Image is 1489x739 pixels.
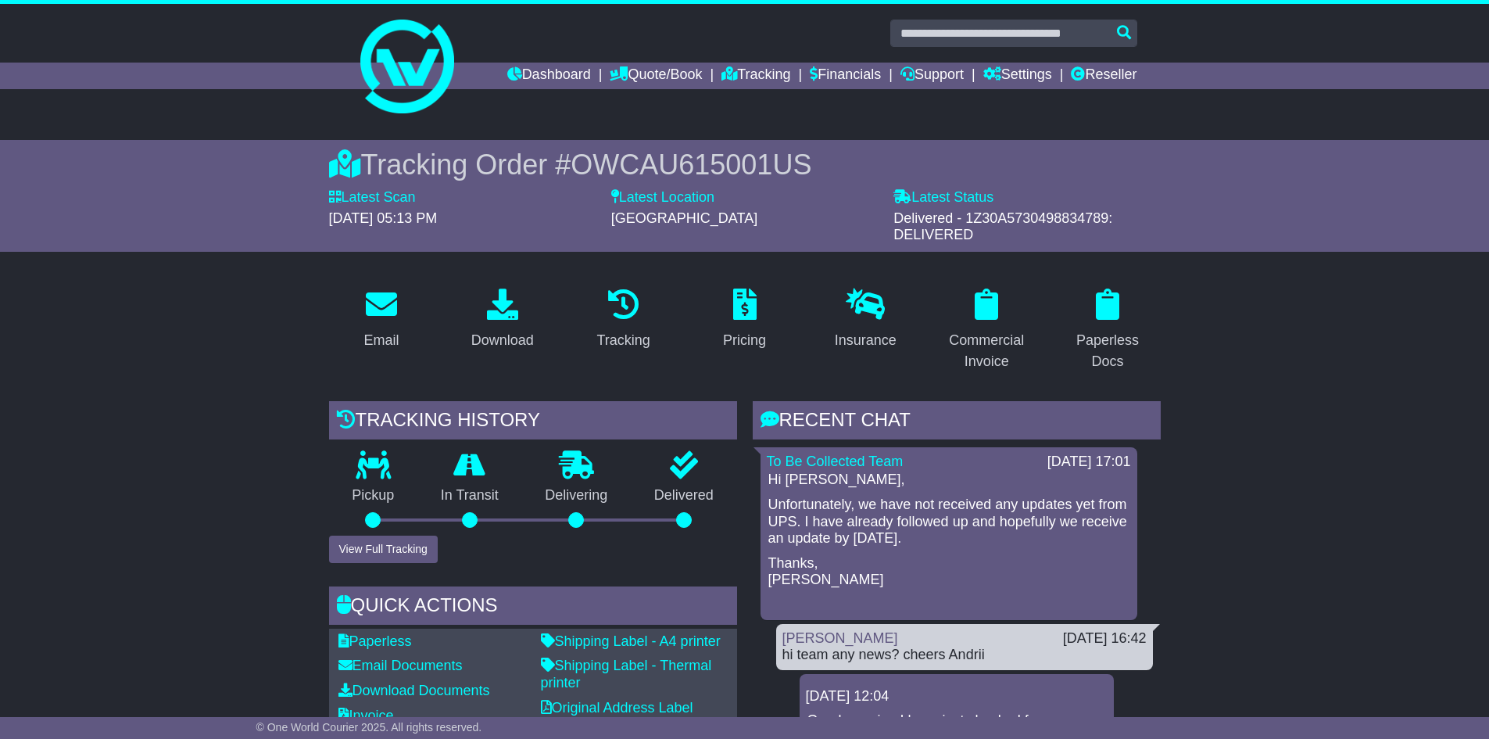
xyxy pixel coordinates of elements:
[1055,283,1161,378] a: Paperless Docs
[610,63,702,89] a: Quote/Book
[596,330,650,351] div: Tracking
[806,688,1108,705] div: [DATE] 12:04
[256,721,482,734] span: © One World Courier 2025. All rights reserved.
[713,283,776,357] a: Pricing
[586,283,660,357] a: Tracking
[541,700,693,716] a: Original Address Label
[329,487,418,504] p: Pickup
[329,189,416,206] label: Latest Scan
[611,189,714,206] label: Latest Location
[1063,630,1147,648] div: [DATE] 16:42
[810,63,881,89] a: Financials
[721,63,790,89] a: Tracking
[329,401,737,443] div: Tracking history
[507,63,591,89] a: Dashboard
[338,708,394,723] a: Invoice
[363,330,399,351] div: Email
[329,536,438,563] button: View Full Tracking
[631,487,737,504] p: Delivered
[983,63,1052,89] a: Settings
[522,487,632,504] p: Delivering
[461,283,544,357] a: Download
[934,283,1040,378] a: Commercial Invoice
[353,283,409,357] a: Email
[338,658,463,673] a: Email Documents
[541,658,712,691] a: Shipping Label - Thermal printer
[541,633,721,649] a: Shipping Label - A4 printer
[944,330,1029,372] div: Commercial Invoice
[1071,63,1136,89] a: Reseller
[782,647,1147,664] div: hi team any news? cheers Andrii
[329,587,737,629] div: Quick Actions
[767,454,904,469] a: To Be Collected Team
[782,630,898,646] a: [PERSON_NAME]
[329,148,1161,181] div: Tracking Order #
[768,472,1129,489] p: Hi [PERSON_NAME],
[417,487,522,504] p: In Transit
[611,210,757,226] span: [GEOGRAPHIC_DATA]
[893,189,993,206] label: Latest Status
[1047,454,1131,471] div: [DATE] 17:01
[768,555,1129,589] p: Thanks, [PERSON_NAME]
[338,683,490,698] a: Download Documents
[768,497,1129,547] p: Unfortunately, we have not received any updates yet from UPS. I have already followed up and hope...
[1065,330,1151,372] div: Paperless Docs
[893,210,1112,243] span: Delivered - 1Z30A5730498834789: DELIVERED
[835,330,897,351] div: Insurance
[329,210,438,226] span: [DATE] 05:13 PM
[825,283,907,357] a: Insurance
[753,401,1161,443] div: RECENT CHAT
[338,633,412,649] a: Paperless
[723,330,766,351] div: Pricing
[471,330,534,351] div: Download
[571,149,811,181] span: OWCAU615001US
[900,63,964,89] a: Support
